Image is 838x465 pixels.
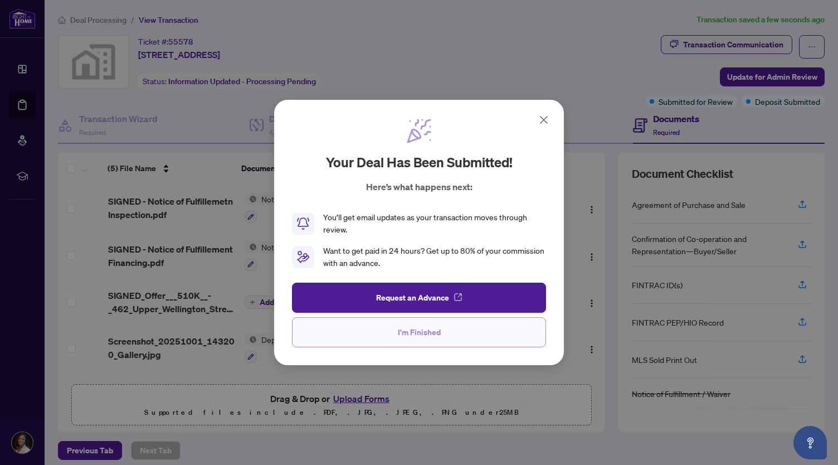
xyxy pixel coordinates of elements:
div: You’ll get email updates as your transaction moves through review. [323,211,546,236]
span: Request an Advance [376,289,449,307]
h2: Your deal has been submitted! [326,153,513,171]
button: Open asap [793,426,827,459]
button: Request an Advance [292,283,546,313]
div: Want to get paid in 24 hours? Get up to 80% of your commission with an advance. [323,245,546,269]
span: I'm Finished [398,323,441,341]
button: I'm Finished [292,317,546,347]
p: Here’s what happens next: [366,180,472,193]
